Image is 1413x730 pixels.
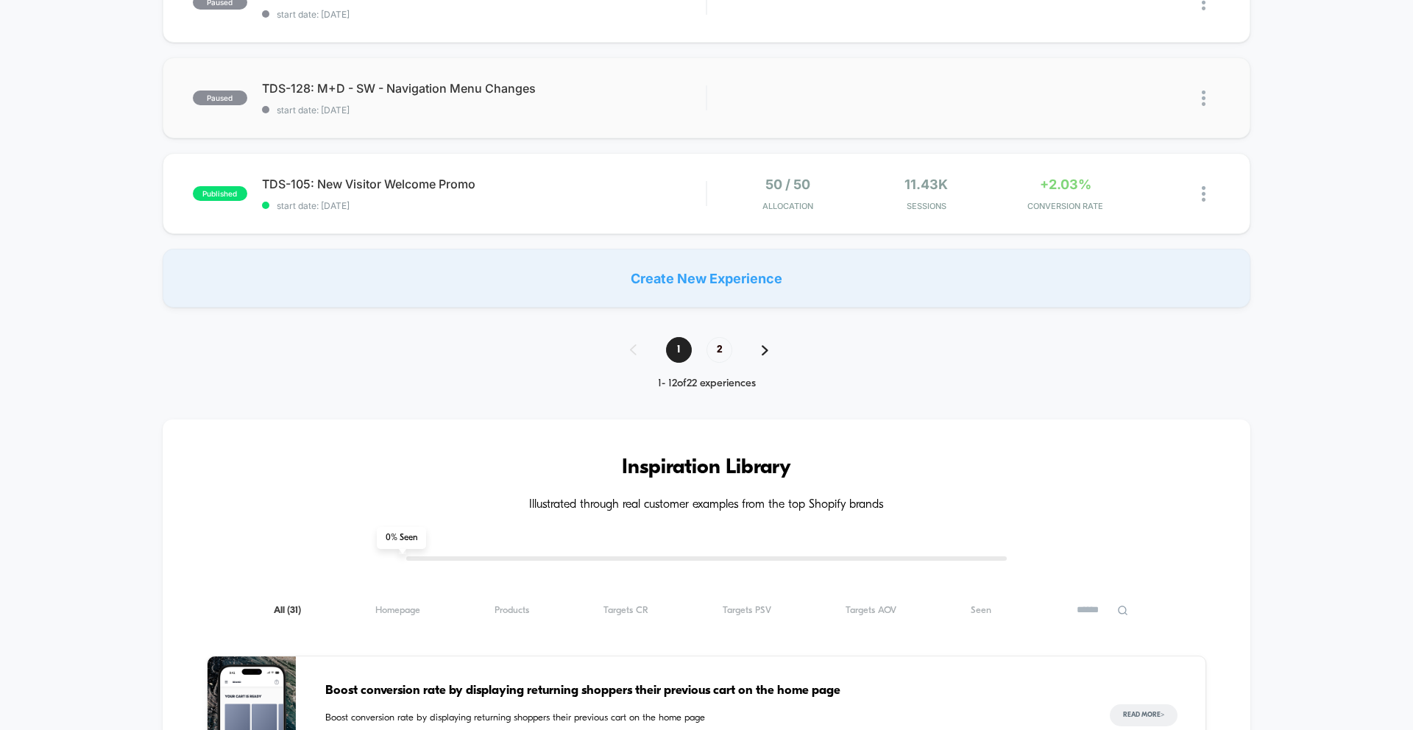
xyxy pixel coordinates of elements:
[193,91,247,105] span: paused
[615,378,798,390] div: 1 - 12 of 22 experiences
[207,498,1206,512] h4: Illustrated through real customer examples from the top Shopify brands
[274,605,301,616] span: All
[861,201,993,211] span: Sessions
[603,605,648,616] span: Targets CR
[262,200,706,211] span: start date: [DATE]
[904,177,948,192] span: 11.43k
[723,605,771,616] span: Targets PSV
[1040,177,1091,192] span: +2.03%
[262,104,706,116] span: start date: [DATE]
[971,605,991,616] span: Seen
[1110,704,1177,726] button: Read More>
[846,605,896,616] span: Targets AOV
[375,605,420,616] span: Homepage
[495,605,529,616] span: Products
[666,337,692,363] span: 1
[262,9,706,20] span: start date: [DATE]
[762,201,813,211] span: Allocation
[193,186,247,201] span: published
[262,177,706,191] span: TDS-105: New Visitor Welcome Promo
[377,527,426,549] span: 0 % Seen
[999,201,1131,211] span: CONVERSION RATE
[1202,91,1205,106] img: close
[262,81,706,96] span: TDS-128: M+D - SW - Navigation Menu Changes
[287,606,301,615] span: ( 31 )
[207,456,1206,480] h3: Inspiration Library
[325,681,1080,701] span: Boost conversion rate by displaying returning shoppers their previous cart on the home page
[325,711,1080,726] span: Boost conversion rate by displaying returning shoppers their previous cart on the home page
[163,249,1250,308] div: Create New Experience
[765,177,810,192] span: 50 / 50
[1202,186,1205,202] img: close
[762,345,768,355] img: pagination forward
[706,337,732,363] span: 2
